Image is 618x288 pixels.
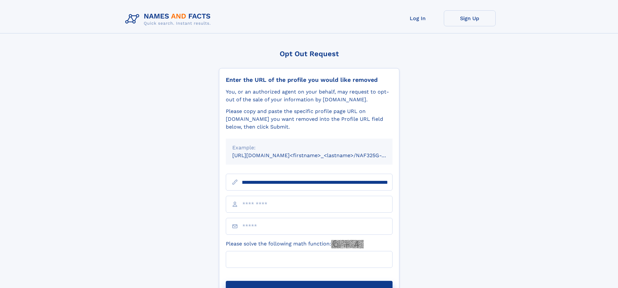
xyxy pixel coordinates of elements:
[219,50,399,58] div: Opt Out Request
[123,10,216,28] img: Logo Names and Facts
[226,88,393,104] div: You, or an authorized agent on your behalf, may request to opt-out of the sale of your informatio...
[392,10,444,26] a: Log In
[226,240,364,248] label: Please solve the following math function:
[226,76,393,83] div: Enter the URL of the profile you would like removed
[226,107,393,131] div: Please copy and paste the specific profile page URL on [DOMAIN_NAME] you want removed into the Pr...
[232,152,405,158] small: [URL][DOMAIN_NAME]<firstname>_<lastname>/NAF325G-xxxxxxxx
[444,10,496,26] a: Sign Up
[232,144,386,152] div: Example:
